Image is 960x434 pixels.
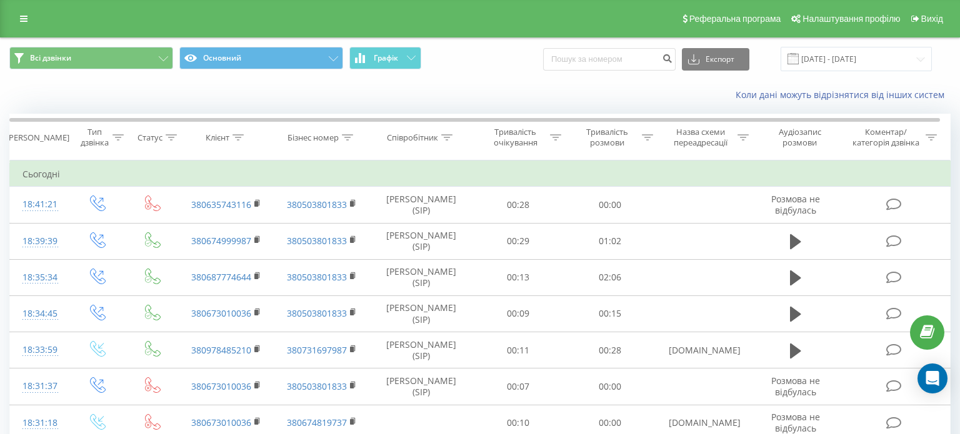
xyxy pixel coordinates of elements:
[22,265,56,290] div: 18:35:34
[191,380,251,392] a: 380673010036
[287,344,347,356] a: 380731697987
[22,229,56,254] div: 18:39:39
[369,187,472,223] td: [PERSON_NAME] (SIP)
[656,332,752,368] td: [DOMAIN_NAME]
[771,375,820,398] span: Розмова не відбулась
[564,295,656,332] td: 00:15
[22,338,56,362] div: 18:33:59
[349,47,421,69] button: Графік
[849,127,922,148] div: Коментар/категорія дзвінка
[472,295,564,332] td: 00:09
[287,417,347,428] a: 380674819737
[472,332,564,368] td: 00:11
[802,14,900,24] span: Налаштування профілю
[543,48,676,71] input: Пошук за номером
[682,48,749,71] button: Експорт
[287,199,347,210] a: 380503801833
[191,199,251,210] a: 380635743116
[22,374,56,398] div: 18:31:37
[22,302,56,326] div: 18:34:45
[191,271,251,283] a: 380687774644
[287,271,347,283] a: 380503801833
[921,14,943,24] span: Вихід
[564,223,656,259] td: 01:02
[564,187,656,223] td: 00:00
[667,127,734,148] div: Назва схеми переадресації
[79,127,109,148] div: Тип дзвінка
[6,132,69,143] div: [PERSON_NAME]
[576,127,639,148] div: Тривалість розмови
[374,54,398,62] span: Графік
[369,332,472,368] td: [PERSON_NAME] (SIP)
[472,259,564,295] td: 00:13
[763,127,837,148] div: Аудіозапис розмови
[206,132,229,143] div: Клієнт
[287,235,347,247] a: 380503801833
[9,47,173,69] button: Всі дзвінки
[472,223,564,259] td: 00:29
[191,417,251,428] a: 380673010036
[369,259,472,295] td: [PERSON_NAME] (SIP)
[564,368,656,405] td: 00:00
[771,411,820,434] span: Розмова не відбулась
[564,259,656,295] td: 02:06
[22,192,56,217] div: 18:41:21
[369,368,472,405] td: [PERSON_NAME] (SIP)
[917,363,947,393] div: Open Intercom Messenger
[736,89,951,101] a: Коли дані можуть відрізнятися вiд інших систем
[287,380,347,392] a: 380503801833
[30,53,71,63] span: Всі дзвінки
[191,344,251,356] a: 380978485210
[137,132,162,143] div: Статус
[472,368,564,405] td: 00:07
[484,127,547,148] div: Тривалість очікування
[179,47,343,69] button: Основний
[387,132,438,143] div: Співробітник
[287,307,347,319] a: 380503801833
[369,223,472,259] td: [PERSON_NAME] (SIP)
[689,14,781,24] span: Реферальна програма
[564,332,656,368] td: 00:28
[191,307,251,319] a: 380673010036
[10,162,951,187] td: Сьогодні
[771,193,820,216] span: Розмова не відбулась
[369,295,472,332] td: [PERSON_NAME] (SIP)
[287,132,339,143] div: Бізнес номер
[191,235,251,247] a: 380674999987
[472,187,564,223] td: 00:28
